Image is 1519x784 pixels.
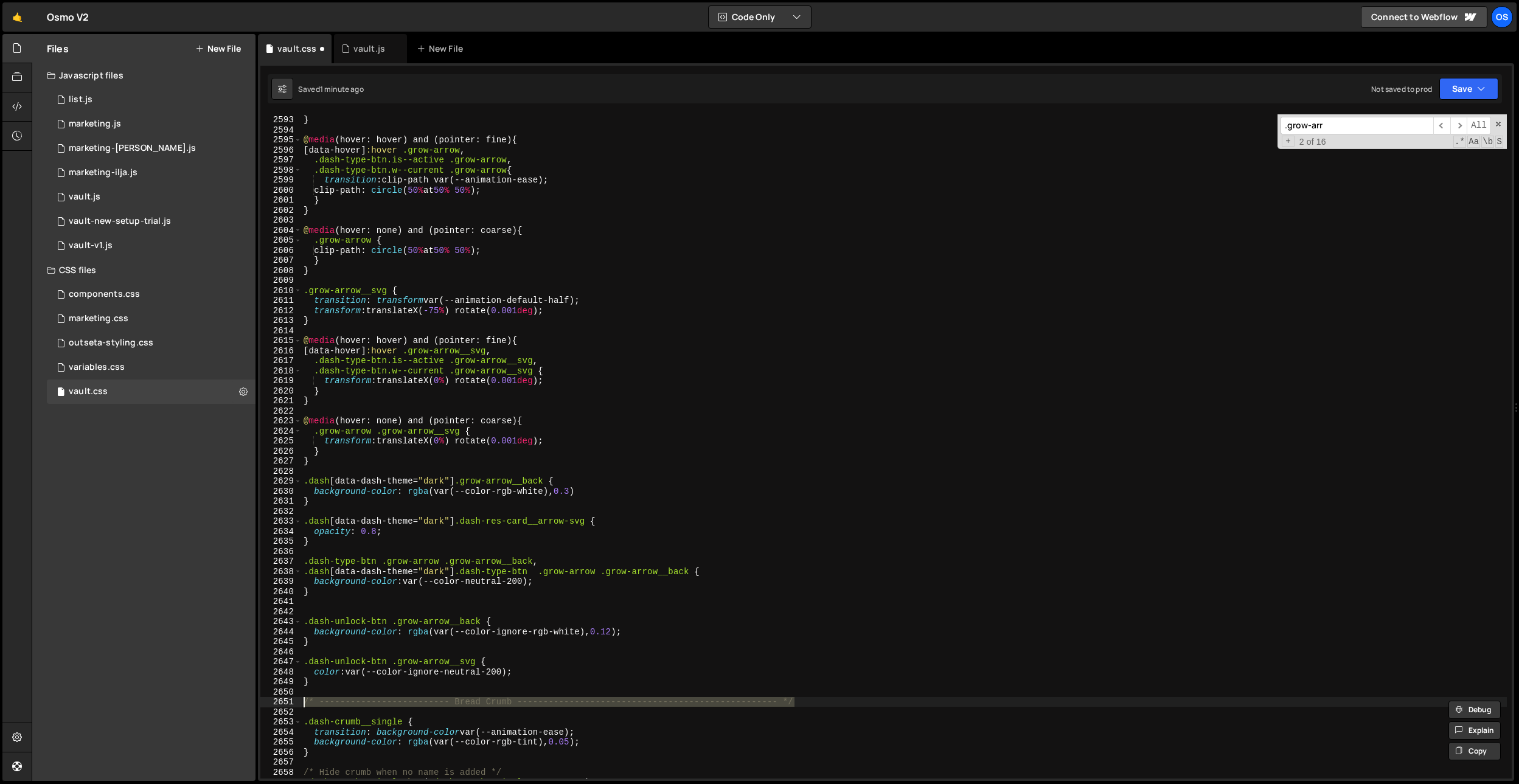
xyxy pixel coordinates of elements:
div: 2648 [260,667,302,678]
div: 2624 [260,426,302,437]
div: 2618 [260,366,302,376]
div: 2605 [260,235,302,246]
span: Alt-Enter [1467,117,1491,134]
div: Osmo V2 [47,10,89,24]
div: 2643 [260,617,302,627]
span: Search In Selection [1495,136,1503,148]
a: Connect to Webflow [1361,6,1487,28]
span: Toggle Replace mode [1282,136,1295,147]
div: 2615 [260,336,302,346]
div: 16596/45424.js [47,136,255,161]
div: 2620 [260,386,302,397]
div: 2638 [260,567,302,577]
div: 2654 [260,727,302,738]
div: 2634 [260,527,302,537]
div: 2600 [260,186,302,196]
div: marketing-[PERSON_NAME].js [69,143,196,154]
div: 2614 [260,326,302,336]
div: 16596/45423.js [47,161,255,185]
div: 2651 [260,697,302,707]
div: vault.js [353,43,385,55]
div: 2617 [260,356,302,366]
div: 2610 [260,286,302,296]
div: 2611 [260,296,302,306]
div: 2641 [260,597,302,607]
div: vault-v1.js [69,240,113,251]
div: 2606 [260,246,302,256]
div: 2594 [260,125,302,136]
div: 2631 [260,496,302,507]
button: New File [195,44,241,54]
div: 2602 [260,206,302,216]
div: Saved [298,84,364,94]
button: Debug [1448,701,1501,719]
div: 2612 [260,306,302,316]
div: outseta-styling.css [69,338,153,349]
span: CaseSensitive Search [1467,136,1480,148]
div: 2639 [260,577,302,587]
div: 2613 [260,316,302,326]
div: 2636 [260,547,302,557]
span: 2 of 16 [1295,137,1331,147]
div: New File [417,43,468,55]
div: 16596/45156.css [47,331,255,355]
div: 16596/45132.js [47,234,255,258]
div: 2622 [260,406,302,417]
div: 2593 [260,115,302,125]
h2: Files [47,42,69,55]
span: Whole Word Search [1481,136,1494,148]
div: 2633 [260,516,302,527]
input: Search for [1281,117,1433,134]
div: list.js [69,94,92,105]
button: Code Only [709,6,811,28]
a: 🤙 [2,2,32,32]
div: 2632 [260,507,302,517]
div: 2601 [260,195,302,206]
div: 2630 [260,487,302,497]
div: 2642 [260,607,302,617]
div: 16596/45153.css [47,380,255,404]
div: 2609 [260,276,302,286]
div: 2597 [260,155,302,165]
div: 2647 [260,657,302,667]
div: 16596/45446.css [47,307,255,331]
button: Copy [1448,742,1501,760]
div: vault.css [277,43,316,55]
div: 2616 [260,346,302,356]
div: 2629 [260,476,302,487]
div: variables.css [69,362,125,373]
div: 2598 [260,165,302,176]
div: 1 minute ago [320,84,364,94]
div: 2604 [260,226,302,236]
div: marketing-ilja.js [69,167,137,178]
div: 2596 [260,145,302,156]
span: ​ [1450,117,1467,134]
div: vault-new-setup-trial.js [69,216,171,227]
div: Javascript files [32,63,255,88]
div: 2603 [260,215,302,226]
button: Save [1439,78,1498,100]
div: 16596/45154.css [47,355,255,380]
div: 2650 [260,687,302,698]
div: vault.js [69,192,100,203]
div: 2621 [260,396,302,406]
div: 2657 [260,757,302,768]
div: Not saved to prod [1371,84,1432,94]
div: components.css [69,289,140,300]
div: 2628 [260,467,302,477]
div: marketing.js [69,119,121,130]
div: 2653 [260,717,302,727]
div: 2649 [260,677,302,687]
div: 2635 [260,536,302,547]
div: 2627 [260,456,302,467]
button: Explain [1448,721,1501,740]
div: 16596/45133.js [47,185,255,209]
div: 2637 [260,557,302,567]
div: 2599 [260,175,302,186]
a: Os [1491,6,1513,28]
div: 2625 [260,436,302,446]
div: vault.css [69,386,108,397]
div: 2652 [260,707,302,718]
div: 2640 [260,587,302,597]
div: 2595 [260,135,302,145]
